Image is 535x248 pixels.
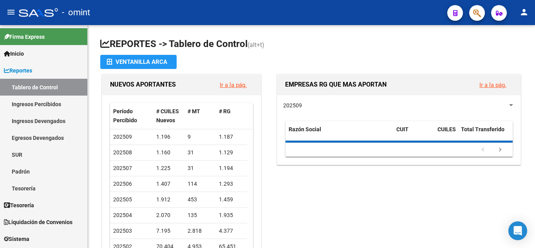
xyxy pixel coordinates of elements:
datatable-header-cell: # CUILES Nuevos [153,103,184,129]
button: Ventanilla ARCA [100,55,177,69]
div: 1.129 [219,148,244,157]
div: 135 [188,211,213,220]
div: 2.818 [188,226,213,235]
div: 1.225 [156,164,181,173]
h1: REPORTES -> Tablero de Control [100,38,522,51]
datatable-header-cell: CUILES [434,121,458,147]
button: Ir a la pág. [473,78,513,92]
div: 114 [188,179,213,188]
div: 1.293 [219,179,244,188]
datatable-header-cell: CUIT [393,121,434,147]
a: go to previous page [475,146,490,154]
span: (alt+t) [248,41,264,49]
div: 7.195 [156,226,181,235]
div: 4.377 [219,226,244,235]
span: Sistema [4,235,29,243]
span: Razón Social [289,126,321,132]
span: 202506 [113,181,132,187]
div: 1.407 [156,179,181,188]
span: Período Percibido [113,108,137,123]
div: 31 [188,164,213,173]
span: Firma Express [4,33,45,41]
span: CUILES [437,126,456,132]
div: 1.160 [156,148,181,157]
span: 202509 [113,134,132,140]
div: 1.194 [219,164,244,173]
datatable-header-cell: Período Percibido [110,103,153,129]
div: 1.196 [156,132,181,141]
div: 1.459 [219,195,244,204]
div: 9 [188,132,213,141]
div: 1.912 [156,195,181,204]
datatable-header-cell: # RG [216,103,247,129]
span: Total Transferido [461,126,504,132]
datatable-header-cell: Razón Social [286,121,393,147]
span: # RG [219,108,231,114]
span: Inicio [4,49,24,58]
div: Ventanilla ARCA [107,55,170,69]
span: 202508 [113,149,132,156]
span: Tesorería [4,201,34,210]
div: 453 [188,195,213,204]
span: # MT [188,108,200,114]
div: 31 [188,148,213,157]
datatable-header-cell: Total Transferido [458,121,513,147]
span: Reportes [4,66,32,75]
span: 202507 [113,165,132,171]
span: - omint [62,4,90,21]
span: # CUILES Nuevos [156,108,179,123]
a: Ir a la pág. [479,81,506,89]
div: 1.935 [219,211,244,220]
mat-icon: menu [6,7,16,17]
div: 2.070 [156,211,181,220]
datatable-header-cell: # MT [184,103,216,129]
a: Ir a la pág. [220,81,247,89]
a: go to next page [493,146,508,154]
div: Open Intercom Messenger [508,221,527,240]
mat-icon: person [519,7,529,17]
span: EMPRESAS RG QUE MAS APORTAN [285,81,387,88]
span: NUEVOS APORTANTES [110,81,176,88]
span: 202503 [113,228,132,234]
div: 1.187 [219,132,244,141]
span: CUIT [396,126,408,132]
button: Ir a la pág. [213,78,253,92]
span: Liquidación de Convenios [4,218,72,226]
span: 202504 [113,212,132,218]
span: 202505 [113,196,132,203]
span: 202509 [283,102,302,109]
